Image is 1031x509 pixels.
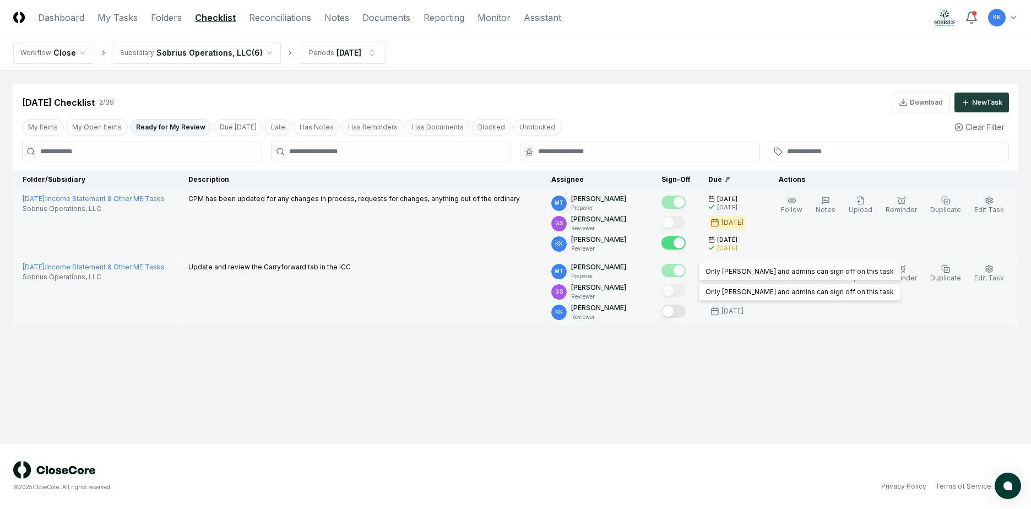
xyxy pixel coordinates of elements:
[66,119,128,136] button: My Open Items
[661,216,686,229] button: Mark complete
[130,119,211,136] button: Ready for My Review
[813,194,838,217] button: Notes
[974,205,1004,214] span: Edit Task
[472,119,511,136] button: Blocked
[324,11,349,24] a: Notes
[300,42,386,64] button: Periods[DATE]
[935,481,991,491] a: Terms of Service
[972,262,1006,285] button: Edit Task
[571,224,626,232] p: Reviewer
[571,293,626,301] p: Reviewer
[13,461,96,479] img: logo
[950,117,1009,137] button: Clear Filter
[886,274,917,282] span: Reminder
[362,11,410,24] a: Documents
[249,11,311,24] a: Reconciliations
[555,267,564,275] span: MT
[781,205,802,214] span: Follow
[555,219,563,228] span: GS
[13,483,515,491] div: © 2025 CloseCore. All rights reserved.
[13,42,386,64] nav: breadcrumb
[180,170,542,189] th: Description
[816,205,835,214] span: Notes
[542,170,653,189] th: Assignee
[23,204,101,214] span: Sobrius Operations, LLC
[930,274,961,282] span: Duplicate
[406,119,470,136] button: Has Documents
[698,263,901,280] div: Only [PERSON_NAME] and admins can sign off on this task
[23,194,46,203] span: [DATE] :
[661,284,686,297] button: Mark complete
[886,205,917,214] span: Reminder
[661,236,686,250] button: Mark complete
[995,473,1021,499] button: atlas-launcher
[954,93,1009,112] button: NewTask
[23,263,46,271] span: [DATE] :
[846,262,875,285] button: Upload
[779,262,805,285] button: Follow
[22,119,64,136] button: My Items
[265,119,291,136] button: Late
[188,194,520,204] p: CPM has been updated for any changes in process, requests for changes, anything out of the ordinary
[661,264,686,277] button: Mark complete
[571,204,626,212] p: Preparer
[661,196,686,209] button: Mark complete
[717,203,737,212] div: [DATE]
[555,288,563,296] span: GS
[188,262,351,272] p: Update and review the Carryforward tab in the ICC
[571,235,626,245] p: [PERSON_NAME]
[883,262,919,285] button: Reminder
[14,170,180,189] th: Folder/Subsidiary
[928,262,963,285] button: Duplicate
[20,48,51,58] div: Workflow
[571,313,626,321] p: Reviewer
[717,236,737,244] span: [DATE]
[337,47,361,58] div: [DATE]
[22,96,95,109] div: [DATE] Checklist
[13,12,25,23] img: Logo
[513,119,561,136] button: Unblocked
[555,240,563,248] span: KK
[555,308,563,316] span: KK
[97,11,138,24] a: My Tasks
[151,11,182,24] a: Folders
[881,481,926,491] a: Privacy Policy
[555,199,564,207] span: MT
[195,11,236,24] a: Checklist
[571,303,626,313] p: [PERSON_NAME]
[524,11,561,24] a: Assistant
[708,175,752,185] div: Due
[23,263,165,271] a: [DATE]:Income Statement & Other ME Tasks
[571,214,626,224] p: [PERSON_NAME]
[972,98,1002,107] div: New Task
[571,283,626,293] p: [PERSON_NAME]
[214,119,263,136] button: Due Today
[770,175,1009,185] div: Actions
[717,195,737,203] span: [DATE]
[477,11,511,24] a: Monitor
[661,305,686,318] button: Mark complete
[928,194,963,217] button: Duplicate
[846,194,875,217] button: Upload
[571,245,626,253] p: Reviewer
[972,194,1006,217] button: Edit Task
[424,11,464,24] a: Reporting
[38,11,84,24] a: Dashboard
[930,205,961,214] span: Duplicate
[934,9,956,26] img: Sobrius logo
[987,8,1007,28] button: KK
[721,306,744,316] div: [DATE]
[342,119,404,136] button: Has Reminders
[883,194,919,217] button: Reminder
[120,48,154,58] div: Subsidiary
[571,194,626,204] p: [PERSON_NAME]
[717,244,737,252] div: [DATE]
[99,98,114,107] div: 2 / 39
[309,48,334,58] div: Periods
[779,194,805,217] button: Follow
[571,272,626,280] p: Preparer
[23,272,101,282] span: Sobrius Operations, LLC
[721,218,744,228] div: [DATE]
[974,274,1004,282] span: Edit Task
[23,194,165,203] a: [DATE]:Income Statement & Other ME Tasks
